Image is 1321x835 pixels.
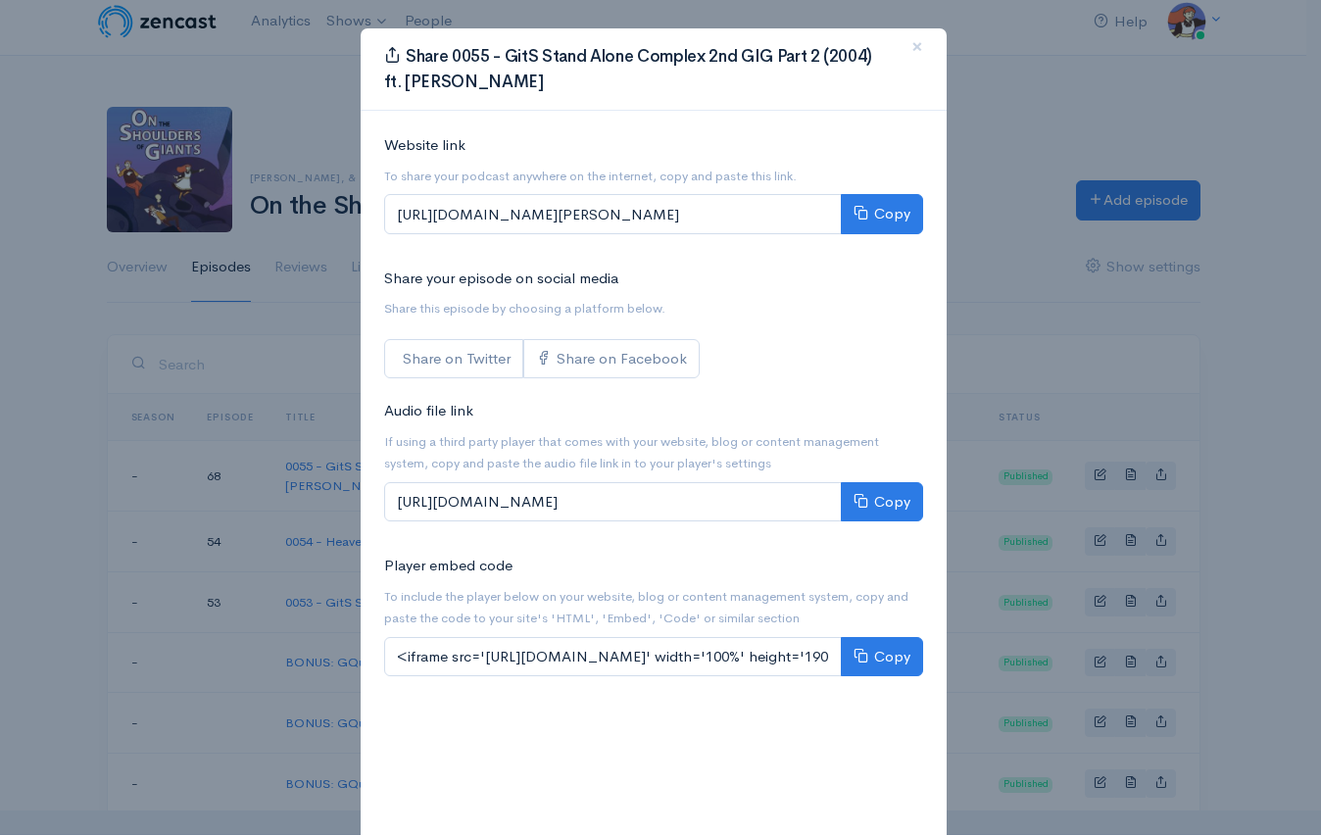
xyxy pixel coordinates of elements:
[384,400,473,422] label: Audio file link
[384,168,797,184] small: To share your podcast anywhere on the internet, copy and paste this link.
[384,555,513,577] label: Player embed code
[384,194,842,234] input: [URL][DOMAIN_NAME][PERSON_NAME]
[384,482,842,522] input: [URL][DOMAIN_NAME]
[911,32,923,61] span: ×
[841,482,923,522] button: Copy
[384,339,700,379] div: Social sharing links
[384,134,465,157] label: Website link
[384,300,665,317] small: Share this episode by choosing a platform below.
[888,21,947,74] button: Close
[384,46,873,92] span: Share 0055 - GitS Stand Alone Complex 2nd GIG Part 2 (2004) ft. [PERSON_NAME]
[841,194,923,234] button: Copy
[523,339,700,379] a: Share on Facebook
[384,637,842,677] input: <iframe src='[URL][DOMAIN_NAME]' width='100%' height='190' frameborder='0' scrolling='no' seamles...
[384,588,908,627] small: To include the player below on your website, blog or content management system, copy and paste th...
[384,339,523,379] a: Share on Twitter
[384,268,618,290] label: Share your episode on social media
[384,433,879,472] small: If using a third party player that comes with your website, blog or content management system, co...
[841,637,923,677] button: Copy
